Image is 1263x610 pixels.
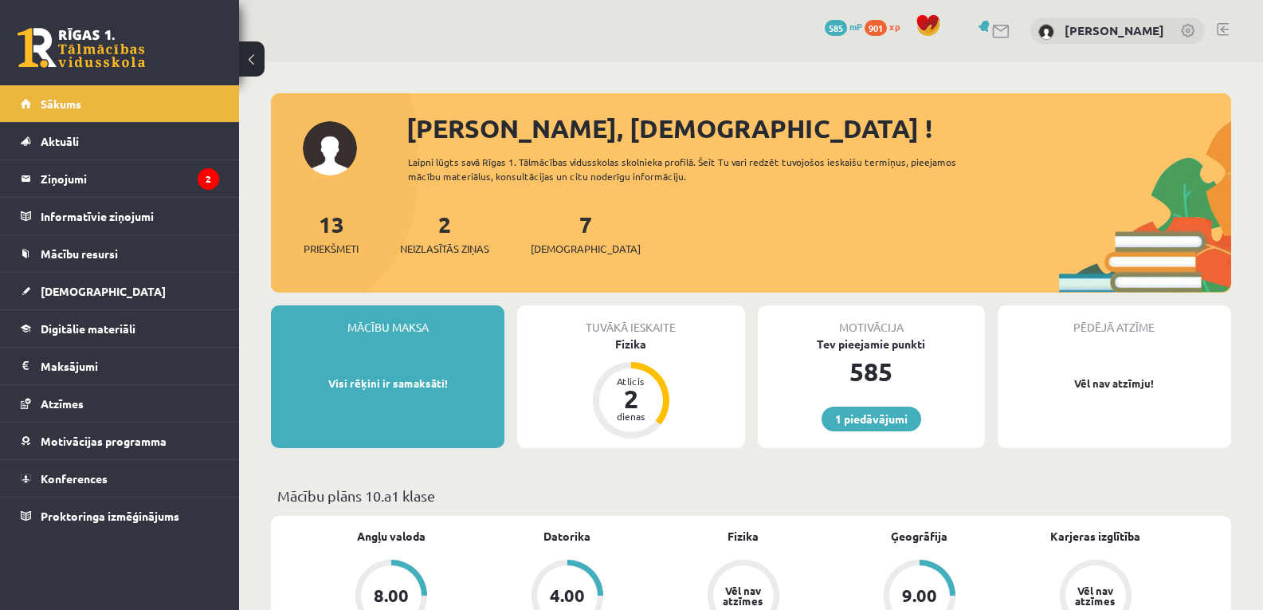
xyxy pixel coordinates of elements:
[41,321,135,336] span: Digitālie materiāli
[21,348,219,384] a: Maksājumi
[41,434,167,448] span: Motivācijas programma
[41,134,79,148] span: Aktuāli
[517,336,744,441] a: Fizika Atlicis 2 dienas
[18,28,145,68] a: Rīgas 1. Tālmācības vidusskola
[400,210,489,257] a: 2Neizlasītās ziņas
[758,336,985,352] div: Tev pieejamie punkti
[21,423,219,459] a: Motivācijas programma
[304,210,359,257] a: 13Priekšmeti
[400,241,489,257] span: Neizlasītās ziņas
[21,160,219,197] a: Ziņojumi2
[825,20,847,36] span: 585
[550,587,585,604] div: 4.00
[21,235,219,272] a: Mācību resursi
[41,246,118,261] span: Mācību resursi
[517,336,744,352] div: Fizika
[41,509,179,523] span: Proktoringa izmēģinājums
[758,352,985,391] div: 585
[758,305,985,336] div: Motivācija
[998,305,1231,336] div: Pēdējā atzīme
[891,528,947,545] a: Ģeogrāfija
[198,168,219,190] i: 2
[531,210,641,257] a: 7[DEMOGRAPHIC_DATA]
[517,305,744,336] div: Tuvākā ieskaite
[1050,528,1140,545] a: Karjeras izglītība
[607,376,655,386] div: Atlicis
[406,109,1231,148] div: [PERSON_NAME], [DEMOGRAPHIC_DATA] !
[277,485,1225,506] p: Mācību plāns 10.a1 klase
[902,587,937,604] div: 9.00
[1038,24,1054,40] img: Kristiāna Jansone
[865,20,887,36] span: 901
[21,198,219,234] a: Informatīvie ziņojumi
[728,528,759,545] a: Fizika
[721,585,766,606] div: Vēl nav atzīmes
[304,241,359,257] span: Priekšmeti
[1073,585,1118,606] div: Vēl nav atzīmes
[825,20,862,33] a: 585 mP
[543,528,590,545] a: Datorika
[279,376,496,392] p: Visi rēķini ir samaksāti!
[1006,376,1223,392] p: Vēl nav atzīmju!
[607,386,655,411] div: 2
[21,385,219,422] a: Atzīmes
[374,587,409,604] div: 8.00
[41,198,219,234] legend: Informatīvie ziņojumi
[21,123,219,159] a: Aktuāli
[21,498,219,534] a: Proktoringa izmēģinājums
[21,273,219,309] a: [DEMOGRAPHIC_DATA]
[271,305,504,336] div: Mācību maksa
[607,411,655,421] div: dienas
[41,348,219,384] legend: Maksājumi
[21,85,219,122] a: Sākums
[531,241,641,257] span: [DEMOGRAPHIC_DATA]
[41,284,166,298] span: [DEMOGRAPHIC_DATA]
[865,20,908,33] a: 901 xp
[357,528,426,545] a: Angļu valoda
[21,310,219,347] a: Digitālie materiāli
[1065,22,1164,38] a: [PERSON_NAME]
[41,396,84,411] span: Atzīmes
[41,96,81,111] span: Sākums
[41,471,108,486] span: Konferences
[889,20,900,33] span: xp
[21,460,219,497] a: Konferences
[822,407,921,431] a: 1 piedāvājumi
[41,160,219,197] legend: Ziņojumi
[408,155,984,183] div: Laipni lūgts savā Rīgas 1. Tālmācības vidusskolas skolnieka profilā. Šeit Tu vari redzēt tuvojošo...
[849,20,862,33] span: mP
